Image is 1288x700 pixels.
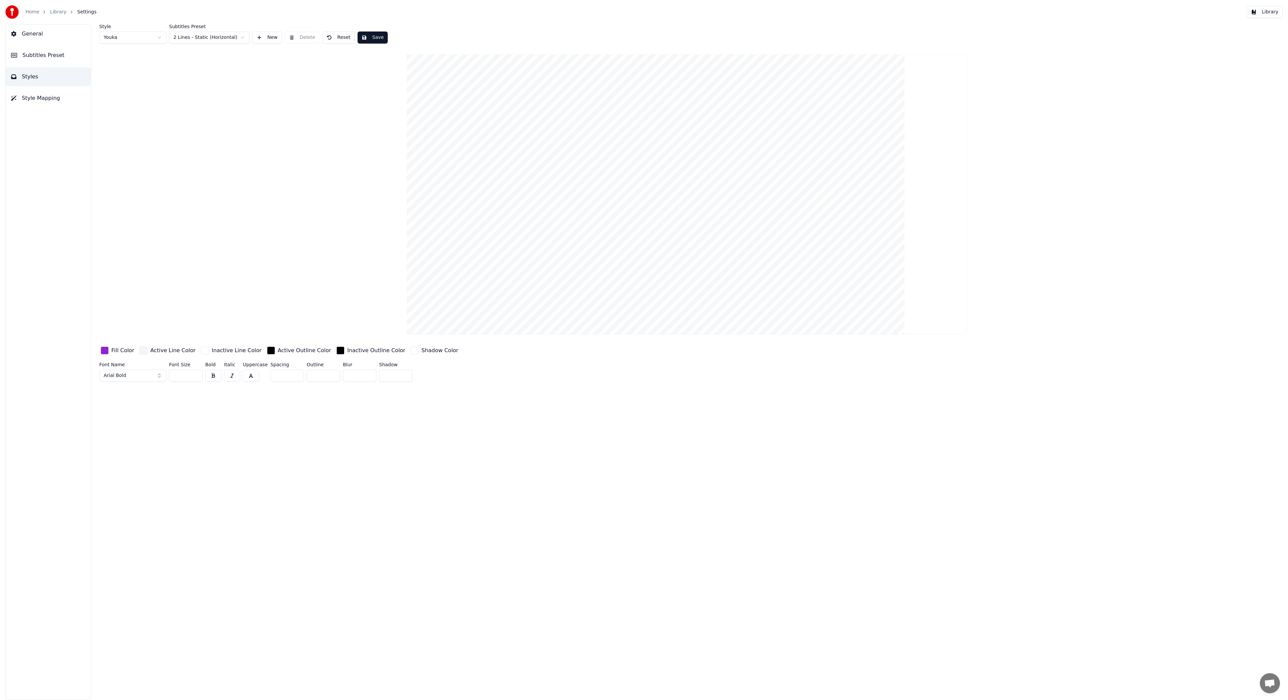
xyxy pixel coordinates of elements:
button: New [252,31,282,44]
label: Spacing [270,362,304,367]
label: Bold [205,362,221,367]
button: Save [358,31,388,44]
a: 채팅 열기 [1260,673,1280,693]
span: Styles [22,73,38,81]
span: General [22,30,43,38]
div: Shadow Color [421,346,458,355]
div: Inactive Outline Color [347,346,405,355]
div: Active Outline Color [278,346,331,355]
label: Font Size [169,362,203,367]
a: Home [25,9,39,15]
button: Inactive Outline Color [335,345,407,356]
label: Uppercase [243,362,268,367]
button: Subtitles Preset [6,46,91,65]
button: Inactive Line Color [200,345,263,356]
div: Fill Color [111,346,134,355]
button: Library [1247,6,1283,18]
div: Inactive Line Color [212,346,262,355]
button: Shadow Color [409,345,460,356]
button: General [6,24,91,43]
label: Style [99,24,166,29]
span: Arial Bold [104,372,126,379]
span: Subtitles Preset [22,51,64,59]
label: Font Name [99,362,166,367]
label: Shadow [379,362,413,367]
a: Library [50,9,66,15]
label: Subtitles Preset [169,24,250,29]
button: Fill Color [99,345,136,356]
span: Settings [77,9,96,15]
span: Style Mapping [22,94,60,102]
label: Outline [307,362,340,367]
button: Active Line Color [138,345,197,356]
img: youka [5,5,19,19]
label: Blur [343,362,376,367]
label: Italic [224,362,240,367]
button: Active Outline Color [266,345,332,356]
button: Style Mapping [6,89,91,108]
nav: breadcrumb [25,9,97,15]
button: Styles [6,67,91,86]
div: Active Line Color [150,346,196,355]
button: Reset [322,31,355,44]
